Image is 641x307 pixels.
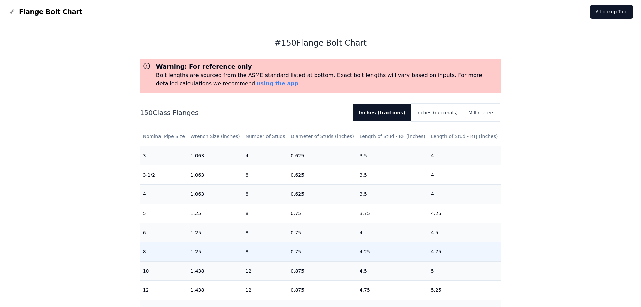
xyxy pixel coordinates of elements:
td: 3 [140,146,188,165]
td: 0.625 [288,146,357,165]
td: 8 [243,165,288,184]
th: Length of Stud - RF (inches) [357,127,428,146]
a: ⚡ Lookup Tool [590,5,633,19]
img: Flange Bolt Chart Logo [8,8,16,16]
button: Millimeters [463,104,500,121]
h1: # 150 Flange Bolt Chart [140,38,501,49]
td: 4 [428,184,501,204]
td: 1.438 [188,261,243,280]
td: 4.25 [428,204,501,223]
td: 8 [243,223,288,242]
td: 0.625 [288,184,357,204]
h3: Warning: For reference only [156,62,499,71]
a: Flange Bolt Chart LogoFlange Bolt Chart [8,7,82,17]
td: 0.75 [288,242,357,261]
td: 1.063 [188,165,243,184]
td: 4.75 [357,280,428,300]
td: 0.625 [288,165,357,184]
td: 3.75 [357,204,428,223]
td: 8 [243,184,288,204]
td: 12 [140,280,188,300]
td: 1.25 [188,242,243,261]
td: 4.75 [428,242,501,261]
td: 3.5 [357,146,428,165]
p: Bolt lengths are sourced from the ASME standard listed at bottom. Exact bolt lengths will vary ba... [156,71,499,88]
a: using the app [257,80,298,87]
td: 12 [243,261,288,280]
td: 0.75 [288,223,357,242]
td: 10 [140,261,188,280]
td: 4.25 [357,242,428,261]
th: Diameter of Studs (inches) [288,127,357,146]
td: 5.25 [428,280,501,300]
th: Wrench Size (inches) [188,127,243,146]
td: 12 [243,280,288,300]
td: 4 [428,146,501,165]
td: 5 [140,204,188,223]
td: 0.875 [288,261,357,280]
td: 1.063 [188,184,243,204]
td: 8 [243,242,288,261]
td: 3.5 [357,165,428,184]
td: 3-1/2 [140,165,188,184]
td: 4 [357,223,428,242]
span: Flange Bolt Chart [19,7,82,17]
td: 1.25 [188,204,243,223]
td: 4 [140,184,188,204]
td: 1.063 [188,146,243,165]
td: 3.5 [357,184,428,204]
th: Length of Stud - RTJ (inches) [428,127,501,146]
td: 0.875 [288,280,357,300]
td: 4 [428,165,501,184]
button: Inches (decimals) [411,104,463,121]
td: 4 [243,146,288,165]
td: 6 [140,223,188,242]
td: 1.25 [188,223,243,242]
button: Inches (fractions) [353,104,411,121]
th: Number of Studs [243,127,288,146]
td: 4.5 [428,223,501,242]
th: Nominal Pipe Size [140,127,188,146]
td: 8 [140,242,188,261]
td: 5 [428,261,501,280]
h2: 150 Class Flanges [140,108,348,117]
td: 0.75 [288,204,357,223]
td: 1.438 [188,280,243,300]
td: 8 [243,204,288,223]
td: 4.5 [357,261,428,280]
